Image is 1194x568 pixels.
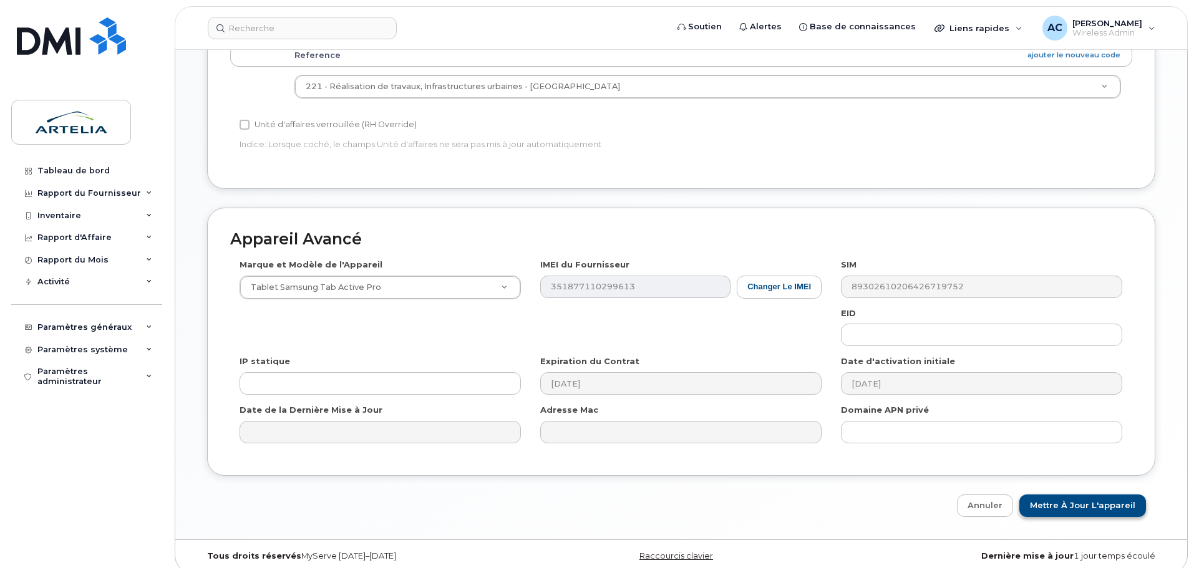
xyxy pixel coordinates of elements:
span: Tablet Samsung Tab Active Pro [243,282,381,293]
label: Expiration du Contrat [540,355,639,367]
h2: Appareil Avancé [230,231,1132,248]
label: EID [841,307,856,319]
span: [PERSON_NAME] [1072,18,1142,28]
span: AC [1047,21,1062,36]
a: Soutien [669,14,730,39]
label: Unité d'affaires verrouillée (RH Override) [240,117,417,132]
th: Reference [283,44,1132,67]
strong: Dernière mise à jour [981,551,1074,561]
label: IMEI du Fournisseur [540,259,629,271]
div: 1 jour temps écoulé [842,551,1165,561]
input: Mettre à jour l'appareil [1019,494,1146,517]
div: MyServe [DATE]–[DATE] [198,551,520,561]
a: Base de connaissances [790,14,925,39]
strong: Tous droits réservés [207,551,301,561]
label: Date d'activation initiale [841,355,955,367]
a: Raccourcis clavier [639,551,713,561]
span: Soutien [688,21,722,33]
input: Unité d'affaires verrouillée (RH Override) [240,120,250,130]
label: Date de la Dernière Mise à Jour [240,404,382,416]
div: Alexandre Chagnon [1034,16,1164,41]
label: IP statique [240,355,290,367]
span: 221 - Réalisation de travaux, Infrastructures urbaines - Montréal [306,82,620,91]
label: Marque et Modèle de l'Appareil [240,259,382,271]
label: Adresse Mac [540,404,598,416]
a: Tablet Samsung Tab Active Pro [240,276,520,299]
input: Recherche [208,17,397,39]
a: 221 - Réalisation de travaux, Infrastructures urbaines - [GEOGRAPHIC_DATA] [295,75,1120,98]
div: Liens rapides [926,16,1031,41]
a: Alertes [730,14,790,39]
button: Changer le IMEI [737,276,822,299]
span: Alertes [750,21,782,33]
span: Base de connaissances [810,21,916,33]
a: Annuler [957,494,1013,517]
span: Wireless Admin [1072,28,1142,38]
a: ajouter le nouveau code [1027,50,1120,60]
label: Domaine APN privé [841,404,929,416]
p: Indice: Lorsque coché, le champs Unité d'affaires ne sera pas mis à jour automatiquement [240,138,822,150]
label: SIM [841,259,857,271]
span: Liens rapides [949,23,1009,33]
